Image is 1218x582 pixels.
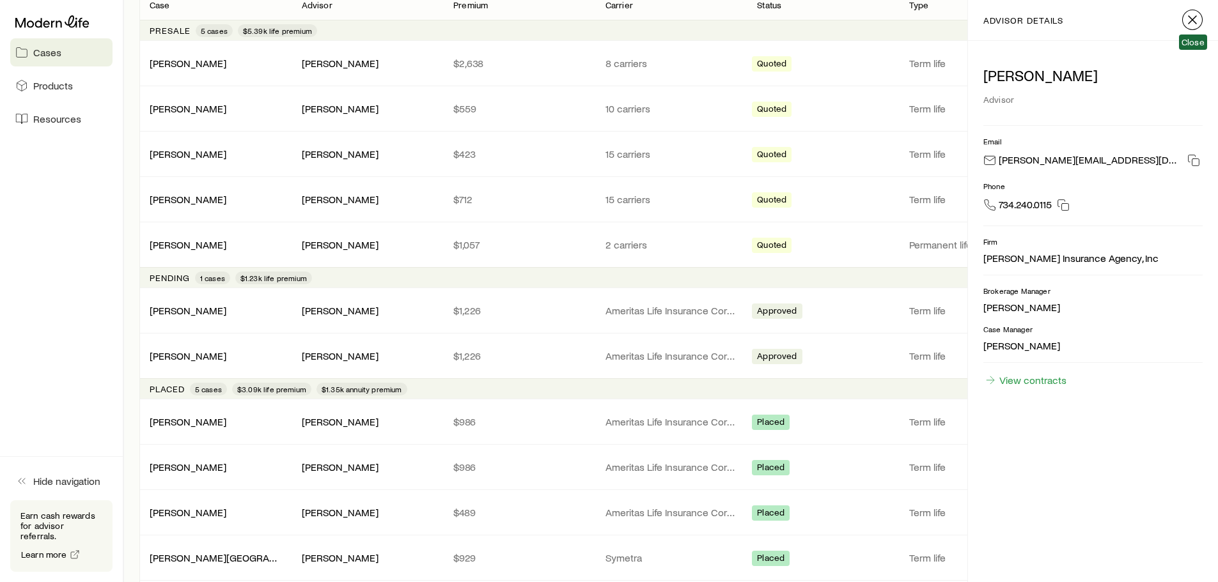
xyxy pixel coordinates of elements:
div: [PERSON_NAME] [150,461,226,474]
div: Advisor [983,89,1203,110]
p: Term life [909,193,1041,206]
a: [PERSON_NAME] [150,193,226,205]
div: [PERSON_NAME] Insurance Agency, Inc [983,252,1159,265]
p: Symetra [605,551,737,564]
span: Hide navigation [33,475,100,487]
p: Term life [909,148,1041,160]
span: Products [33,79,73,92]
a: [PERSON_NAME] [150,304,226,316]
p: 15 carriers [605,193,737,206]
a: [PERSON_NAME] [150,238,226,250]
p: Permanent life [909,238,1041,251]
p: $559 [453,102,585,115]
span: $5.39k life premium [243,26,312,36]
span: $3.09k life premium [237,384,306,394]
div: [PERSON_NAME] [150,193,226,206]
p: $986 [453,415,585,428]
p: [PERSON_NAME] [983,66,1203,84]
p: $2,638 [453,57,585,70]
p: [PERSON_NAME][EMAIL_ADDRESS][DOMAIN_NAME] [999,153,1182,171]
div: [PERSON_NAME] [302,349,379,363]
p: Presale [150,26,191,36]
div: [PERSON_NAME] [302,304,379,318]
p: $489 [453,506,585,519]
a: [PERSON_NAME] [150,415,226,427]
span: Placed [757,507,785,521]
p: $1,226 [453,304,585,317]
a: Cases [10,38,113,66]
a: [PERSON_NAME] [150,57,226,69]
div: [PERSON_NAME] [150,506,226,519]
span: Approved [757,351,797,364]
div: [PERSON_NAME] [150,102,226,116]
p: advisor details [983,15,1063,26]
p: Phone [983,181,1203,191]
span: 5 cases [195,384,222,394]
span: Resources [33,112,81,125]
span: Placed [757,417,785,430]
span: Quoted [757,103,786,117]
p: Term life [909,461,1041,473]
div: [PERSON_NAME] [302,57,379,70]
p: $1,226 [453,349,585,362]
span: Quoted [757,149,786,162]
p: Ameritas Life Insurance Corp. (Ameritas) [605,415,737,428]
p: Pending [150,273,190,283]
p: Term life [909,304,1041,317]
a: Products [10,72,113,100]
span: Learn more [21,550,67,559]
div: [PERSON_NAME] [150,349,226,363]
a: [PERSON_NAME][GEOGRAPHIC_DATA] [150,551,322,563]
p: Case Manager [983,324,1203,334]
a: Resources [10,105,113,133]
div: [PERSON_NAME] [302,102,379,116]
div: [PERSON_NAME][GEOGRAPHIC_DATA] [150,551,281,565]
p: $929 [453,551,585,564]
p: [PERSON_NAME] [983,339,1203,352]
p: Ameritas Life Insurance Corp. (Ameritas) [605,304,737,317]
div: [PERSON_NAME] [302,238,379,252]
span: Approved [757,305,797,319]
p: Term life [909,349,1041,362]
p: Ameritas Life Insurance Corp. (Ameritas) [605,461,737,473]
div: [PERSON_NAME] [302,461,379,474]
p: Ameritas Life Insurance Corp. (Ameritas) [605,349,737,362]
p: Brokerage Manager [983,286,1203,296]
p: Term life [909,506,1041,519]
p: Term life [909,57,1041,70]
div: [PERSON_NAME] [302,506,379,519]
p: $423 [453,148,585,160]
div: [PERSON_NAME] [302,193,379,206]
a: [PERSON_NAME] [150,461,226,473]
a: [PERSON_NAME] [150,349,226,362]
span: Quoted [757,194,786,208]
div: [PERSON_NAME] [150,57,226,70]
p: Earn cash rewards for advisor referrals. [20,510,102,541]
div: Earn cash rewards for advisor referrals.Learn more [10,500,113,572]
p: Ameritas Life Insurance Corp. (Ameritas) [605,506,737,519]
span: Cases [33,46,61,59]
a: [PERSON_NAME] [150,102,226,114]
div: [PERSON_NAME] [302,551,379,565]
div: [PERSON_NAME] [302,148,379,161]
p: 8 carriers [605,57,737,70]
span: Close [1182,37,1205,47]
p: Term life [909,551,1041,564]
div: [PERSON_NAME] [150,415,226,429]
div: [PERSON_NAME] [150,304,226,318]
p: $1,057 [453,238,585,251]
span: Quoted [757,58,786,72]
p: 15 carriers [605,148,737,160]
p: Term life [909,415,1041,428]
span: Placed [757,553,785,566]
span: 734.240.0115 [999,198,1052,215]
p: 10 carriers [605,102,737,115]
a: [PERSON_NAME] [150,148,226,160]
p: Term life [909,102,1041,115]
span: $1.35k annuity premium [322,384,402,394]
p: Placed [150,384,185,394]
span: Placed [757,462,785,475]
p: 2 carriers [605,238,737,251]
p: Firm [983,236,1203,247]
span: Quoted [757,240,786,253]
